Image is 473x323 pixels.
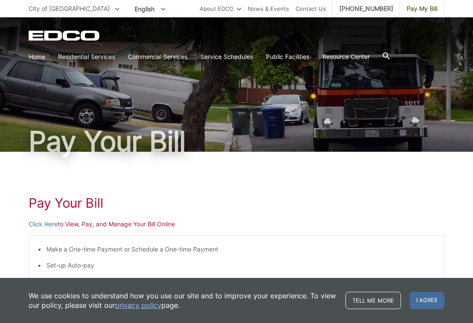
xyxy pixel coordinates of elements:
[407,4,437,13] span: Pay My Bill
[322,52,370,62] a: Resource Center
[128,52,187,62] a: Commercial Services
[29,30,101,41] a: EDCD logo. Return to the homepage.
[46,245,435,254] li: Make a One-time Payment or Schedule a One-time Payment
[29,219,444,229] p: to View, Pay, and Manage Your Bill Online
[29,5,110,12] span: City of [GEOGRAPHIC_DATA]
[200,4,241,13] a: About EDCO
[296,4,326,13] a: Contact Us
[46,277,435,286] li: Manage Stored Payments
[115,300,161,310] a: privacy policy
[46,261,435,270] li: Set-up Auto-pay
[410,292,444,309] span: I agree
[128,2,172,16] span: English
[29,291,337,310] p: We use cookies to understand how you use our site and to improve your experience. To view our pol...
[58,52,115,62] a: Residential Services
[345,292,401,309] a: Tell me more
[29,127,444,155] h1: Pay Your Bill
[29,52,45,62] a: Home
[266,52,309,62] a: Public Facilities
[29,219,58,229] a: Click Here
[200,52,253,62] a: Service Schedules
[248,4,289,13] a: News & Events
[29,195,444,211] h1: Pay Your Bill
